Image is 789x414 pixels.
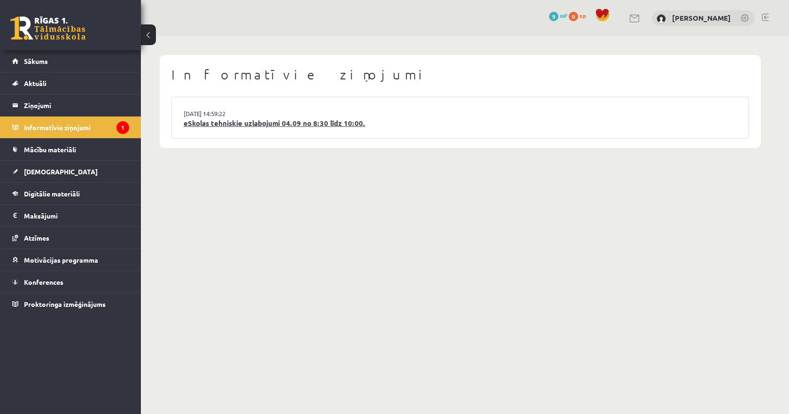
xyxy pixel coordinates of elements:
span: Digitālie materiāli [24,189,80,198]
a: Rīgas 1. Tālmācības vidusskola [10,16,85,40]
a: Digitālie materiāli [12,183,129,204]
a: Motivācijas programma [12,249,129,271]
a: Maksājumi [12,205,129,227]
legend: Informatīvie ziņojumi [24,117,129,138]
a: eSkolas tehniskie uzlabojumi 04.09 no 8:30 līdz 10:00. [184,118,737,129]
span: Konferences [24,278,63,286]
a: Sākums [12,50,129,72]
a: 0 xp [569,12,590,19]
img: Vladislavs Daņilovs [657,14,666,23]
a: [DEMOGRAPHIC_DATA] [12,161,129,182]
i: 1 [116,121,129,134]
legend: Maksājumi [24,205,129,227]
a: Proktoringa izmēģinājums [12,293,129,315]
a: Aktuāli [12,72,129,94]
span: Sākums [24,57,48,65]
h1: Informatīvie ziņojumi [171,67,749,83]
a: 9 mP [549,12,567,19]
a: Konferences [12,271,129,293]
a: Atzīmes [12,227,129,249]
span: Mācību materiāli [24,145,76,154]
a: [PERSON_NAME] [672,13,731,23]
span: Aktuāli [24,79,46,87]
span: Atzīmes [24,234,49,242]
a: [DATE] 14:59:22 [184,109,254,118]
span: [DEMOGRAPHIC_DATA] [24,167,98,176]
span: 9 [549,12,558,21]
span: xp [580,12,586,19]
a: Mācību materiāli [12,139,129,160]
legend: Ziņojumi [24,94,129,116]
span: mP [560,12,567,19]
a: Informatīvie ziņojumi1 [12,117,129,138]
span: Proktoringa izmēģinājums [24,300,106,308]
a: Ziņojumi [12,94,129,116]
span: Motivācijas programma [24,256,98,264]
span: 0 [569,12,578,21]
